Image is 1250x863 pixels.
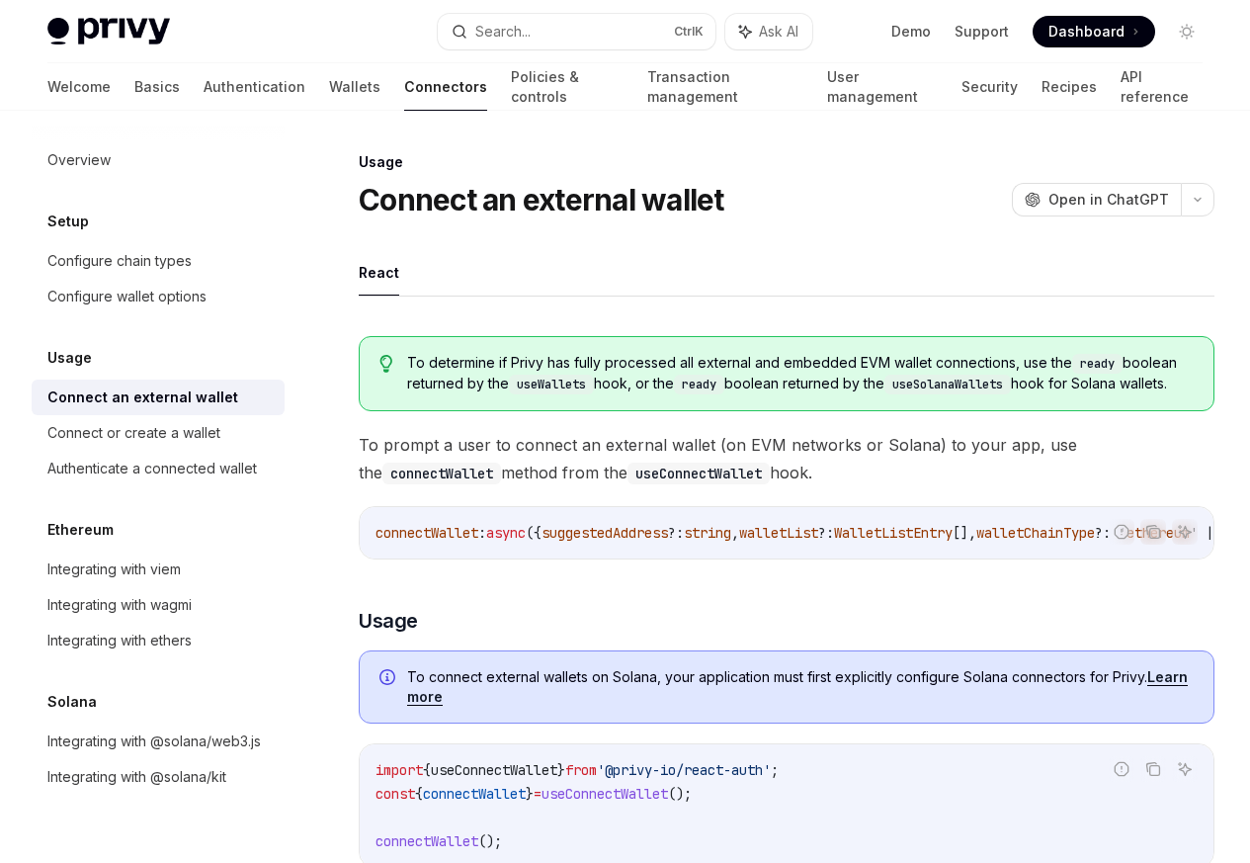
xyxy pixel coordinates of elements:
a: Support [955,22,1009,42]
span: To connect external wallets on Solana, your application must first explicitly configure Solana co... [407,667,1194,707]
div: Connect an external wallet [47,386,238,409]
div: Integrating with ethers [47,629,192,652]
h5: Ethereum [47,518,114,542]
span: , [731,524,739,542]
span: connectWallet [423,785,526,803]
span: connectWallet [375,524,478,542]
span: Dashboard [1048,22,1125,42]
span: async [486,524,526,542]
div: Connect or create a wallet [47,421,220,445]
a: Authenticate a connected wallet [32,451,285,486]
span: Usage [359,607,418,635]
a: Configure chain types [32,243,285,279]
a: API reference [1121,63,1203,111]
h5: Solana [47,690,97,714]
span: ?: ' [1095,524,1126,542]
a: Integrating with viem [32,552,285,587]
span: : [478,524,486,542]
span: ; [771,761,779,779]
span: (); [478,832,502,850]
h1: Connect an external wallet [359,182,724,217]
span: walletChainType [976,524,1095,542]
div: Usage [359,152,1214,172]
code: useWallets [509,375,594,394]
a: Connect or create a wallet [32,415,285,451]
span: WalletListEntry [834,524,953,542]
button: Search...CtrlK [438,14,715,49]
button: Ask AI [725,14,812,49]
button: Toggle dark mode [1171,16,1203,47]
div: Integrating with viem [47,558,181,581]
h5: Usage [47,346,92,370]
a: Basics [134,63,180,111]
a: Recipes [1042,63,1097,111]
code: useSolanaWallets [884,375,1011,394]
a: Transaction management [647,63,803,111]
span: Ctrl K [674,24,704,40]
span: useConnectWallet [542,785,668,803]
a: Policies & controls [511,63,624,111]
span: } [557,761,565,779]
a: Integrating with @solana/web3.js [32,724,285,759]
span: (); [668,785,692,803]
code: useConnectWallet [627,463,770,484]
a: Integrating with @solana/kit [32,759,285,795]
a: User management [827,63,938,111]
span: = [534,785,542,803]
span: Ask AI [759,22,798,42]
a: Welcome [47,63,111,111]
span: '@privy-io/react-auth' [597,761,771,779]
a: Connectors [404,63,487,111]
a: Configure wallet options [32,279,285,314]
button: Ask AI [1172,756,1198,782]
svg: Tip [379,355,393,373]
button: Copy the contents from the code block [1140,519,1166,545]
div: Configure wallet options [47,285,207,308]
div: Search... [475,20,531,43]
code: ready [674,375,724,394]
button: Open in ChatGPT [1012,183,1181,216]
span: connectWallet [375,832,478,850]
a: Authentication [204,63,305,111]
span: { [415,785,423,803]
div: Integrating with @solana/kit [47,765,226,789]
a: Demo [891,22,931,42]
button: Report incorrect code [1109,519,1134,545]
span: ?: [818,524,834,542]
a: Integrating with ethers [32,623,285,658]
div: Integrating with wagmi [47,593,192,617]
span: from [565,761,597,779]
a: Dashboard [1033,16,1155,47]
span: } [526,785,534,803]
button: Report incorrect code [1109,756,1134,782]
code: ready [1072,354,1123,374]
span: To determine if Privy has fully processed all external and embedded EVM wallet connections, use t... [407,353,1194,394]
span: ' | ' [1190,524,1229,542]
button: React [359,249,399,296]
span: useConnectWallet [431,761,557,779]
span: ?: [668,524,684,542]
span: string [684,524,731,542]
h5: Setup [47,210,89,233]
div: Configure chain types [47,249,192,273]
a: Integrating with wagmi [32,587,285,623]
div: Authenticate a connected wallet [47,457,257,480]
span: const [375,785,415,803]
code: connectWallet [382,463,501,484]
a: Connect an external wallet [32,380,285,415]
span: Open in ChatGPT [1048,190,1169,210]
div: Overview [47,148,111,172]
button: Ask AI [1172,519,1198,545]
div: Integrating with @solana/web3.js [47,730,261,753]
span: suggestedAddress [542,524,668,542]
span: { [423,761,431,779]
a: Security [961,63,1018,111]
svg: Info [379,669,399,689]
span: import [375,761,423,779]
a: Overview [32,142,285,178]
button: Copy the contents from the code block [1140,756,1166,782]
span: ({ [526,524,542,542]
img: light logo [47,18,170,45]
span: walletList [739,524,818,542]
span: To prompt a user to connect an external wallet (on EVM networks or Solana) to your app, use the m... [359,431,1214,486]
